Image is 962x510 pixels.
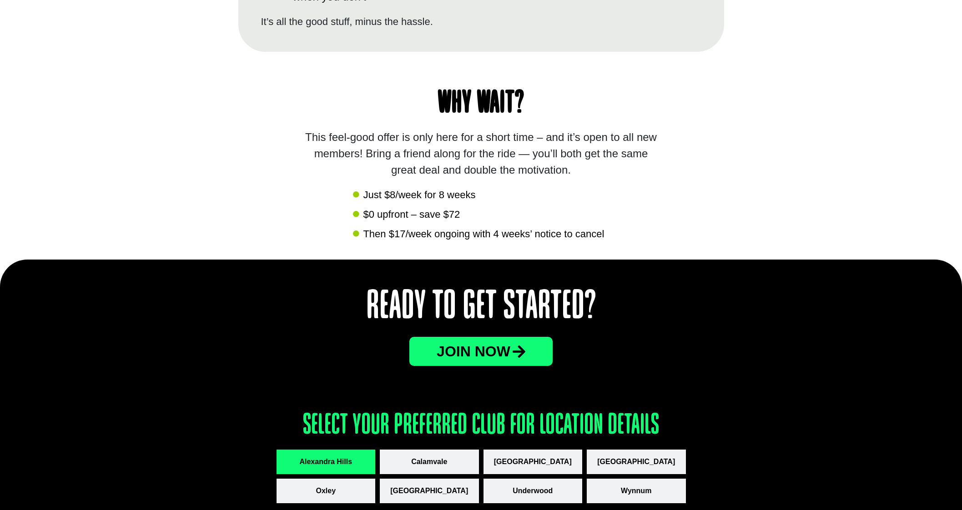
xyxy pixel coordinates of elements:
span: Calamvale [411,456,447,467]
span: $0 upfront – save $72 [361,207,460,222]
span: Underwood [513,485,553,496]
h3: Select your preferred club for location details [277,411,686,440]
span: JOin now [437,344,510,359]
span: [GEOGRAPHIC_DATA] [494,456,572,467]
div: This feel-good offer is only here for a short time – and it’s open to all new members! Bring a fr... [301,129,660,178]
span: Just $8/week for 8 weeks [361,187,475,202]
span: Alexandra Hills [299,456,352,467]
span: Wynnum [621,485,651,496]
span: Then $17/week ongoing with 4 weeks’ notice to cancel [361,226,604,241]
span: [GEOGRAPHIC_DATA] [390,485,468,496]
h1: Why wait? [257,88,706,120]
h2: Ready to Get Started? [277,287,686,328]
a: JOin now [409,337,553,366]
div: It’s all the good stuff, minus the hassle. [261,14,472,29]
span: Oxley [316,485,336,496]
span: [GEOGRAPHIC_DATA] [597,456,675,467]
